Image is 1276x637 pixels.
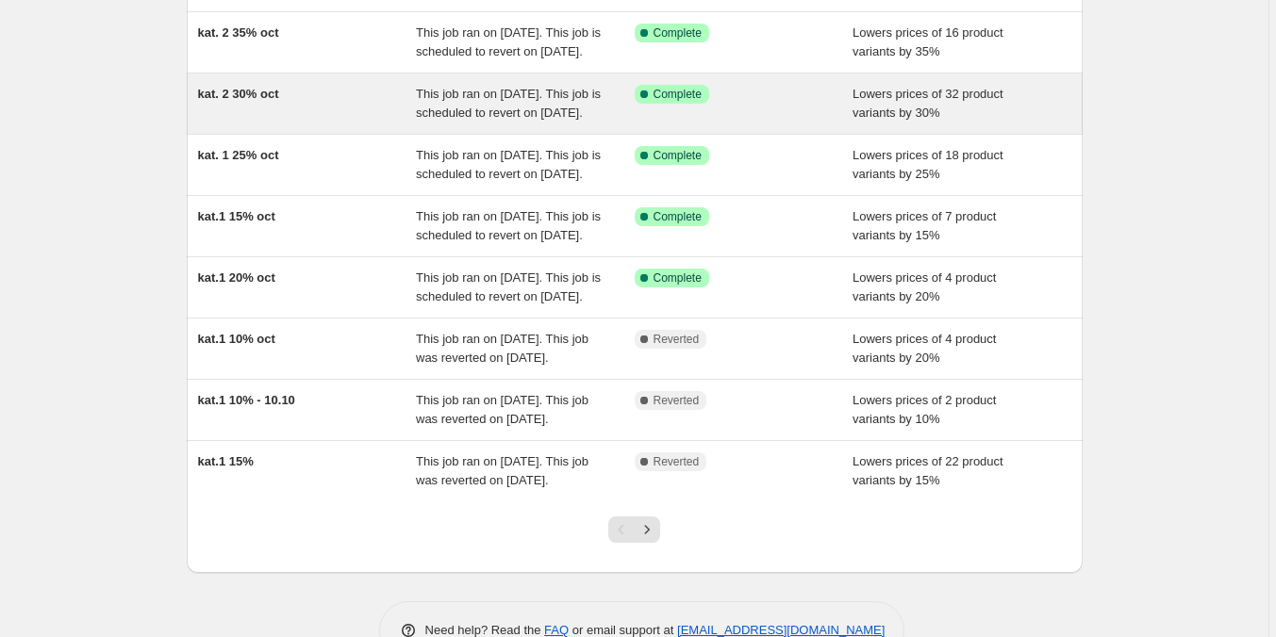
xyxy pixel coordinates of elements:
[853,87,1003,120] span: Lowers prices of 32 product variants by 30%
[416,209,601,242] span: This job ran on [DATE]. This job is scheduled to revert on [DATE].
[654,454,700,469] span: Reverted
[198,332,275,346] span: kat.1 10% oct
[198,393,295,407] span: kat.1 10% - 10.10
[416,454,588,487] span: This job ran on [DATE]. This job was reverted on [DATE].
[416,148,601,181] span: This job ran on [DATE]. This job is scheduled to revert on [DATE].
[634,516,660,543] button: Next
[198,148,279,162] span: kat. 1 25% oct
[654,25,702,41] span: Complete
[198,25,279,40] span: kat. 2 35% oct
[416,87,601,120] span: This job ran on [DATE]. This job is scheduled to revert on [DATE].
[853,148,1003,181] span: Lowers prices of 18 product variants by 25%
[198,270,275,285] span: kat.1 20% oct
[198,454,254,468] span: kat.1 15%
[654,332,700,347] span: Reverted
[416,393,588,426] span: This job ran on [DATE]. This job was reverted on [DATE].
[416,25,601,58] span: This job ran on [DATE]. This job is scheduled to revert on [DATE].
[654,87,702,102] span: Complete
[853,332,996,365] span: Lowers prices of 4 product variants by 20%
[853,393,996,426] span: Lowers prices of 2 product variants by 10%
[853,454,1003,487] span: Lowers prices of 22 product variants by 15%
[654,393,700,408] span: Reverted
[654,270,702,286] span: Complete
[544,623,569,637] a: FAQ
[853,25,1003,58] span: Lowers prices of 16 product variants by 35%
[853,270,996,303] span: Lowers prices of 4 product variants by 20%
[416,332,588,365] span: This job ran on [DATE]. This job was reverted on [DATE].
[416,270,601,303] span: This job ran on [DATE]. This job is scheduled to revert on [DATE].
[654,209,702,224] span: Complete
[608,516,660,543] nav: Pagination
[198,87,279,101] span: kat. 2 30% oct
[198,209,275,223] span: kat.1 15% oct
[654,148,702,163] span: Complete
[677,623,885,637] a: [EMAIL_ADDRESS][DOMAIN_NAME]
[569,623,677,637] span: or email support at
[853,209,996,242] span: Lowers prices of 7 product variants by 15%
[425,623,545,637] span: Need help? Read the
